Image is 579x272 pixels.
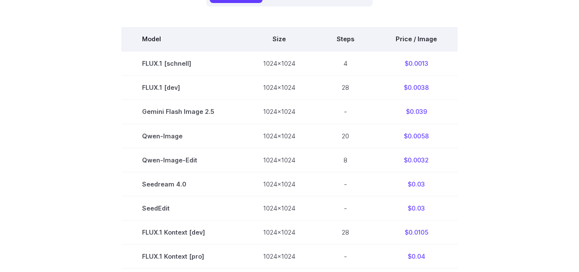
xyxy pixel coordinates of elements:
[242,51,316,76] td: 1024x1024
[316,172,375,196] td: -
[242,27,316,51] th: Size
[375,172,458,196] td: $0.03
[316,27,375,51] th: Steps
[121,124,242,148] td: Qwen-Image
[121,27,242,51] th: Model
[121,220,242,244] td: FLUX.1 Kontext [dev]
[242,244,316,268] td: 1024x1024
[121,172,242,196] td: Seedream 4.0
[121,244,242,268] td: FLUX.1 Kontext [pro]
[242,100,316,124] td: 1024x1024
[242,220,316,244] td: 1024x1024
[121,148,242,172] td: Qwen-Image-Edit
[316,196,375,220] td: -
[142,107,222,116] span: Gemini Flash Image 2.5
[121,196,242,220] td: SeedEdit
[316,51,375,76] td: 4
[316,220,375,244] td: 28
[375,244,458,268] td: $0.04
[375,148,458,172] td: $0.0032
[242,148,316,172] td: 1024x1024
[316,124,375,148] td: 20
[316,244,375,268] td: -
[316,148,375,172] td: 8
[375,51,458,76] td: $0.0013
[375,220,458,244] td: $0.0105
[375,76,458,100] td: $0.0038
[375,100,458,124] td: $0.039
[375,27,458,51] th: Price / Image
[316,100,375,124] td: -
[242,124,316,148] td: 1024x1024
[121,76,242,100] td: FLUX.1 [dev]
[242,172,316,196] td: 1024x1024
[316,76,375,100] td: 28
[121,51,242,76] td: FLUX.1 [schnell]
[375,124,458,148] td: $0.0058
[242,196,316,220] td: 1024x1024
[375,196,458,220] td: $0.03
[242,76,316,100] td: 1024x1024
